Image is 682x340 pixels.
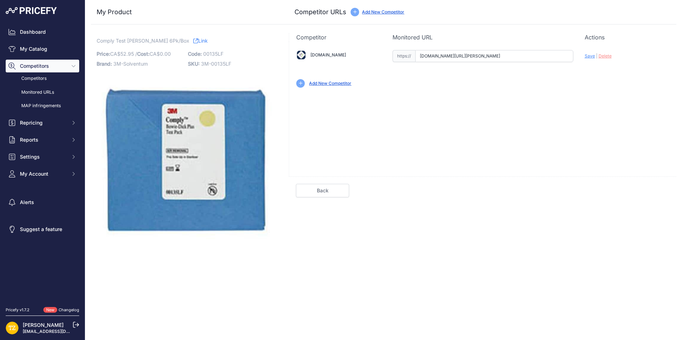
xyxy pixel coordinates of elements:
[296,33,381,42] p: Competitor
[23,329,97,334] a: [EMAIL_ADDRESS][DOMAIN_NAME]
[296,184,349,197] a: Back
[20,170,66,177] span: My Account
[188,61,200,67] span: SKU:
[6,133,79,146] button: Reports
[20,136,66,143] span: Reports
[294,7,346,17] h3: Competitor URLs
[6,26,79,38] a: Dashboard
[20,62,66,70] span: Competitors
[193,36,208,45] a: Link
[585,33,669,42] p: Actions
[599,53,612,59] span: Delete
[6,223,79,236] a: Suggest a feature
[43,307,57,313] span: New
[6,168,79,180] button: My Account
[6,116,79,129] button: Repricing
[6,307,29,313] div: Pricefy v1.7.2
[97,51,110,57] span: Price:
[59,307,79,312] a: Changelog
[596,53,597,59] span: |
[201,61,231,67] span: 3M-00135LF
[585,53,595,59] span: Save
[97,7,275,17] h3: My Product
[113,61,148,67] span: 3M-Solventum
[97,61,112,67] span: Brand:
[6,196,79,209] a: Alerts
[310,52,346,57] a: [DOMAIN_NAME]
[120,51,134,57] span: 52.95
[309,81,351,86] a: Add New Competitor
[137,51,150,57] span: Cost:
[362,9,404,15] a: Add New Competitor
[97,36,189,45] span: Comply Test [PERSON_NAME] 6Pk/Box
[415,50,573,62] input: 3zdental.ca/product
[6,60,79,72] button: Competitors
[6,72,79,85] a: Competitors
[23,322,64,328] a: [PERSON_NAME]
[6,150,79,163] button: Settings
[20,119,66,126] span: Repricing
[6,26,79,298] nav: Sidebar
[20,153,66,160] span: Settings
[393,50,415,62] span: https://
[97,49,184,59] p: CA$
[6,7,57,14] img: Pricefy Logo
[188,51,202,57] span: Code:
[6,43,79,55] a: My Catalog
[6,86,79,99] a: Monitored URLs
[160,51,171,57] span: 0.00
[203,51,223,57] span: 00135LF
[393,33,573,42] p: Monitored URL
[6,100,79,112] a: MAP infringements
[135,51,171,57] span: / CA$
